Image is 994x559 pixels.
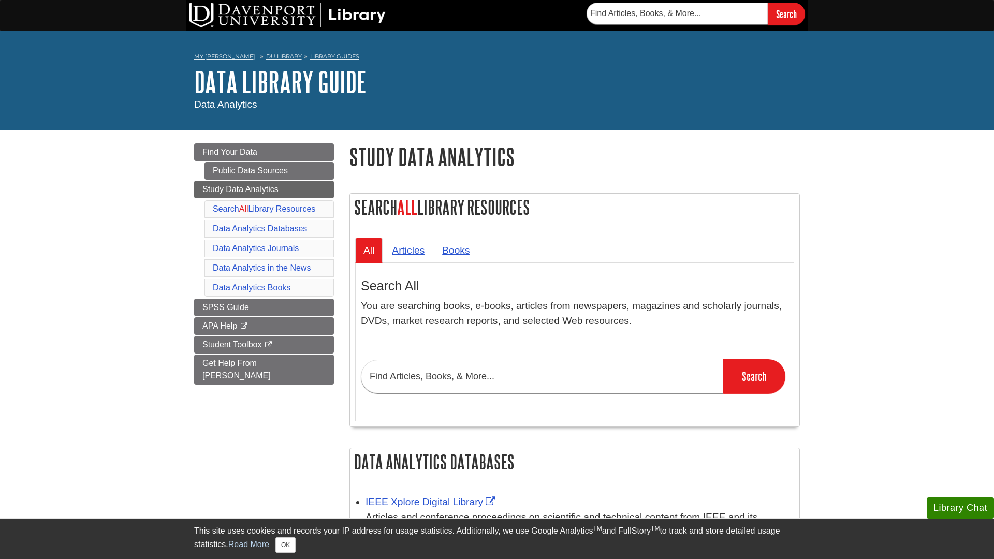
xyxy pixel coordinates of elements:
[228,540,269,549] a: Read More
[927,497,994,519] button: Library Chat
[768,3,805,25] input: Search
[310,53,359,60] a: Library Guides
[194,299,334,316] a: SPSS Guide
[213,263,311,272] a: Data Analytics in the News
[202,340,261,349] span: Student Toolbox
[213,204,315,213] a: SearchAllLibrary Resources
[264,342,273,348] i: This link opens in a new window
[194,66,367,98] a: DATA Library Guide
[361,299,788,329] p: You are searching books, e-books, articles from newspapers, magazines and scholarly journals, DVD...
[593,525,602,532] sup: TM
[397,197,417,218] span: All
[189,3,386,27] img: DU Library
[194,143,334,161] a: Find Your Data
[202,148,257,156] span: Find Your Data
[434,238,478,263] a: Books
[194,52,255,61] a: My [PERSON_NAME]
[202,185,279,194] span: Study Data Analytics
[194,525,800,553] div: This site uses cookies and records your IP address for usage statistics. Additionally, we use Goo...
[194,50,800,66] nav: breadcrumb
[723,359,785,393] input: Search
[240,323,248,330] i: This link opens in a new window
[204,162,334,180] a: Public Data Sources
[651,525,660,532] sup: TM
[213,244,299,253] a: Data Analytics Journals
[213,224,307,233] a: Data Analytics Databases
[587,3,768,24] input: Find Articles, Books, & More...
[194,143,334,385] div: Guide Page Menu
[202,321,237,330] span: APA Help
[349,143,800,170] h1: Study Data Analytics
[587,3,805,25] form: Searches DU Library's articles, books, and more
[194,336,334,354] a: Student Toolbox
[194,317,334,335] a: APA Help
[275,537,296,553] button: Close
[239,204,248,213] span: All
[361,360,723,393] input: Find Articles, Books, & More...
[366,510,794,540] p: Articles and conference proceedings on scientific and technical content from IEEE and its publish...
[361,278,788,293] h3: Search All
[384,238,433,263] a: Articles
[194,181,334,198] a: Study Data Analytics
[194,99,257,110] span: Data Analytics
[213,283,290,292] a: Data Analytics Books
[350,194,799,221] h2: Search Library Resources
[266,53,302,60] a: DU Library
[202,359,271,380] span: Get Help From [PERSON_NAME]
[202,303,249,312] span: SPSS Guide
[355,238,383,263] a: All
[194,355,334,385] a: Get Help From [PERSON_NAME]
[366,496,498,507] a: Link opens in new window
[350,448,799,476] h2: Data Analytics Databases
